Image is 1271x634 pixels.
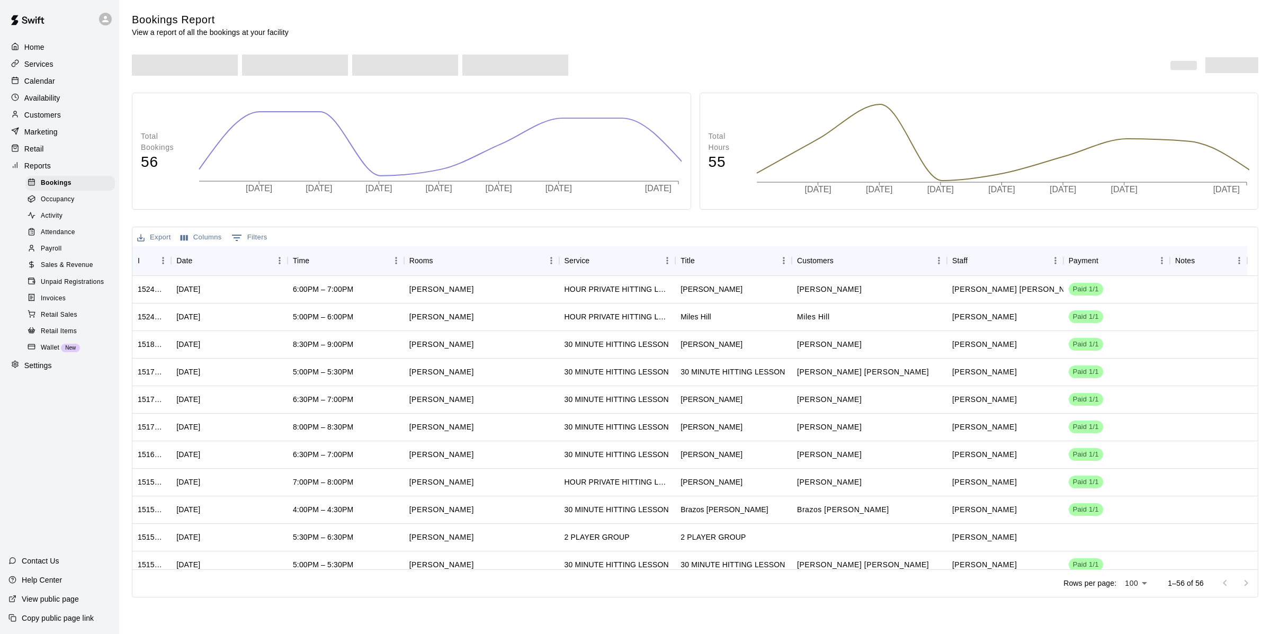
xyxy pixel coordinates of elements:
[968,253,982,268] button: Sort
[8,56,111,72] div: Services
[797,246,834,275] div: Customers
[176,284,200,294] div: Wed, Oct 15, 2025
[25,242,115,256] div: Payroll
[952,311,1017,323] p: Steven Rivas
[25,291,115,306] div: Invoices
[988,185,1015,194] tspan: [DATE]
[565,477,670,487] div: HOUR PRIVATE HITTING LESSON
[709,131,746,153] p: Total Hours
[41,227,75,238] span: Attendance
[8,141,111,157] a: Retail
[565,449,669,460] div: 30 MINUTE HITTING LESSON
[681,284,742,294] div: Max Villarreal
[8,73,111,89] div: Calendar
[1069,367,1103,377] span: Paid 1/1
[25,341,115,355] div: WalletNew
[138,246,140,275] div: ID
[176,394,200,405] div: Tue, Oct 14, 2025
[1069,505,1103,515] span: Paid 1/1
[8,107,111,123] a: Customers
[797,284,862,295] p: Max Villarreal
[41,194,75,205] span: Occupancy
[659,253,675,269] button: Menu
[24,110,61,120] p: Customers
[25,275,115,290] div: Unpaid Registrations
[141,153,188,172] h4: 56
[1069,450,1103,460] span: Paid 1/1
[681,532,746,542] div: 2 PLAYER GROUP
[1050,185,1076,194] tspan: [DATE]
[681,339,742,350] div: Charles Candelaria
[409,367,474,378] p: Kyle
[776,253,792,269] button: Menu
[797,394,862,405] p: David Hill
[565,532,630,542] div: 2 PLAYER GROUP
[1069,560,1103,570] span: Paid 1/1
[565,394,669,405] div: 30 MINUTE HITTING LESSON
[25,209,115,224] div: Activity
[138,477,166,487] div: 1515835
[8,90,111,106] div: Availability
[559,246,676,275] div: Service
[61,345,80,351] span: New
[176,449,200,460] div: Wed, Oct 15, 2025
[41,211,62,221] span: Activity
[834,253,848,268] button: Sort
[25,324,115,339] div: Retail Items
[293,504,353,515] div: 4:00PM – 4:30PM
[176,367,200,377] div: Tue, Oct 14, 2025
[293,339,353,350] div: 8:30PM – 9:00PM
[25,290,119,307] a: Invoices
[138,559,166,570] div: 1515746
[952,559,1017,570] p: Kyle Froemke
[709,153,746,172] h4: 55
[1069,340,1103,350] span: Paid 1/1
[565,504,669,515] div: 30 MINUTE HITTING LESSON
[1069,395,1103,405] span: Paid 1/1
[426,184,452,193] tspan: [DATE]
[952,246,968,275] div: Staff
[41,277,104,288] span: Unpaid Registrations
[135,229,174,246] button: Export
[138,532,166,542] div: 1515750
[41,260,93,271] span: Sales & Revenue
[25,175,119,191] a: Bookings
[1048,253,1063,269] button: Menu
[24,144,44,154] p: Retail
[293,284,353,294] div: 6:00PM – 7:00PM
[681,504,768,515] div: Brazos Morgan
[1170,246,1247,275] div: Notes
[681,367,785,377] div: 30 MINUTE HITTING LESSON
[132,13,289,27] h5: Bookings Report
[409,559,474,570] p: Kyle
[797,339,862,350] p: Charles Candelaria
[645,184,672,193] tspan: [DATE]
[681,449,742,460] div: Kenneth Deleon
[8,39,111,55] a: Home
[24,42,44,52] p: Home
[293,394,353,405] div: 6:30PM – 7:00PM
[25,307,119,323] a: Retail Sales
[952,284,1084,295] p: Cooper Weiss
[433,253,448,268] button: Sort
[797,477,862,488] p: Cutter Hernandez
[25,340,119,356] a: WalletNew
[565,422,669,432] div: 30 MINUTE HITTING LESSON
[178,229,225,246] button: Select columns
[138,504,166,515] div: 1515797
[404,246,559,275] div: Rooms
[947,246,1063,275] div: Staff
[138,449,166,460] div: 1516218
[293,422,353,432] div: 8:00PM – 8:30PM
[293,367,353,377] div: 5:00PM – 5:30PM
[293,559,353,570] div: 5:00PM – 5:30PM
[409,449,474,460] p: Steven
[246,184,272,193] tspan: [DATE]
[25,241,119,257] a: Payroll
[1154,253,1170,269] button: Menu
[229,229,270,246] button: Show filters
[681,246,695,275] div: Title
[8,158,111,174] a: Reports
[1069,312,1103,322] span: Paid 1/1
[8,358,111,373] a: Settings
